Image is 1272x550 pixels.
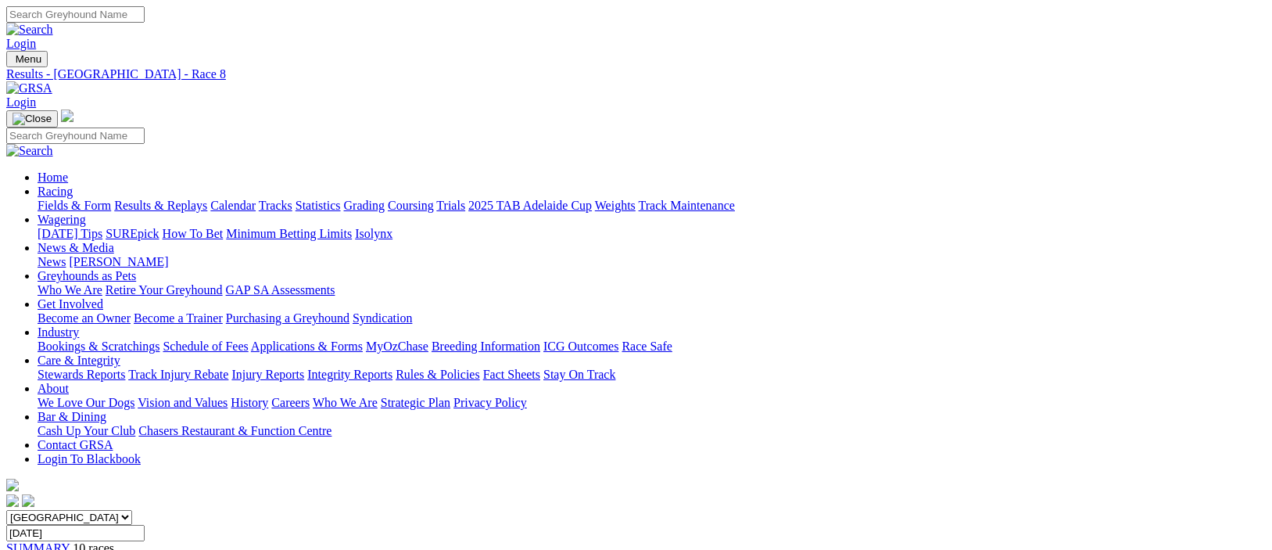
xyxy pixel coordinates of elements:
a: Privacy Policy [453,396,527,409]
a: GAP SA Assessments [226,283,335,297]
a: MyOzChase [366,340,428,353]
a: Weights [595,199,636,212]
a: Login To Blackbook [38,452,141,466]
div: Industry [38,340,1250,354]
a: SUREpick [106,227,159,240]
a: Wagering [38,213,86,226]
div: Bar & Dining [38,424,1250,438]
div: Wagering [38,227,1250,241]
a: Minimum Betting Limits [226,227,352,240]
a: [PERSON_NAME] [69,255,168,268]
a: Care & Integrity [38,354,120,367]
a: How To Bet [163,227,224,240]
img: GRSA [6,81,52,95]
a: Retire Your Greyhound [106,283,223,297]
div: Care & Integrity [38,368,1250,382]
a: Calendar [210,199,256,212]
a: Contact GRSA [38,438,113,451]
a: 2025 TAB Adelaide Cup [468,199,592,212]
a: Schedule of Fees [163,340,248,353]
a: Results - [GEOGRAPHIC_DATA] - Race 8 [6,67,1250,81]
a: Greyhounds as Pets [38,269,136,282]
a: Login [6,95,36,109]
a: Get Involved [38,297,103,311]
a: Rules & Policies [396,368,480,381]
a: Stewards Reports [38,368,125,381]
a: Home [38,171,68,184]
a: Track Injury Rebate [128,368,228,381]
a: Syndication [353,311,412,325]
a: Cash Up Your Club [38,424,135,437]
a: Vision and Values [138,396,228,409]
a: News & Media [38,241,114,254]
a: Fields & Form [38,199,111,212]
a: News [38,255,66,268]
a: Applications & Forms [251,340,363,353]
a: Trials [436,199,465,212]
div: Greyhounds as Pets [38,283,1250,297]
img: logo-grsa-white.png [61,110,73,122]
a: Bar & Dining [38,410,106,423]
input: Search [6,128,145,144]
div: Get Involved [38,311,1250,325]
img: logo-grsa-white.png [6,479,19,491]
img: Search [6,144,53,158]
a: Integrity Reports [307,368,392,381]
a: Who We Are [313,396,378,409]
a: Strategic Plan [381,396,450,409]
a: Industry [38,325,79,339]
img: Close [13,113,52,125]
a: Bookings & Scratchings [38,340,159,353]
a: Purchasing a Greyhound [226,311,349,325]
a: Racing [38,185,73,198]
input: Search [6,6,145,23]
img: twitter.svg [22,494,34,507]
input: Select date [6,525,145,541]
a: Careers [271,396,310,409]
a: Tracks [259,199,292,212]
a: Who We Are [38,283,102,297]
button: Toggle navigation [6,110,58,128]
div: About [38,396,1250,410]
a: ICG Outcomes [543,340,618,353]
a: History [231,396,268,409]
div: News & Media [38,255,1250,269]
a: Become an Owner [38,311,131,325]
button: Toggle navigation [6,51,48,67]
span: Menu [16,53,41,65]
div: Racing [38,199,1250,213]
a: Coursing [388,199,434,212]
a: About [38,382,69,395]
a: Breeding Information [432,340,540,353]
a: Login [6,37,36,50]
img: Search [6,23,53,37]
a: Race Safe [622,340,672,353]
a: Stay On Track [543,368,615,381]
a: Become a Trainer [134,311,223,325]
a: Statistics [296,199,341,212]
a: Injury Reports [231,368,304,381]
img: facebook.svg [6,494,19,507]
a: Isolynx [355,227,392,240]
a: Fact Sheets [483,368,540,381]
a: Grading [344,199,385,212]
a: Results & Replays [114,199,207,212]
a: Track Maintenance [639,199,735,212]
a: We Love Our Dogs [38,396,134,409]
a: Chasers Restaurant & Function Centre [138,424,331,437]
a: [DATE] Tips [38,227,102,240]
